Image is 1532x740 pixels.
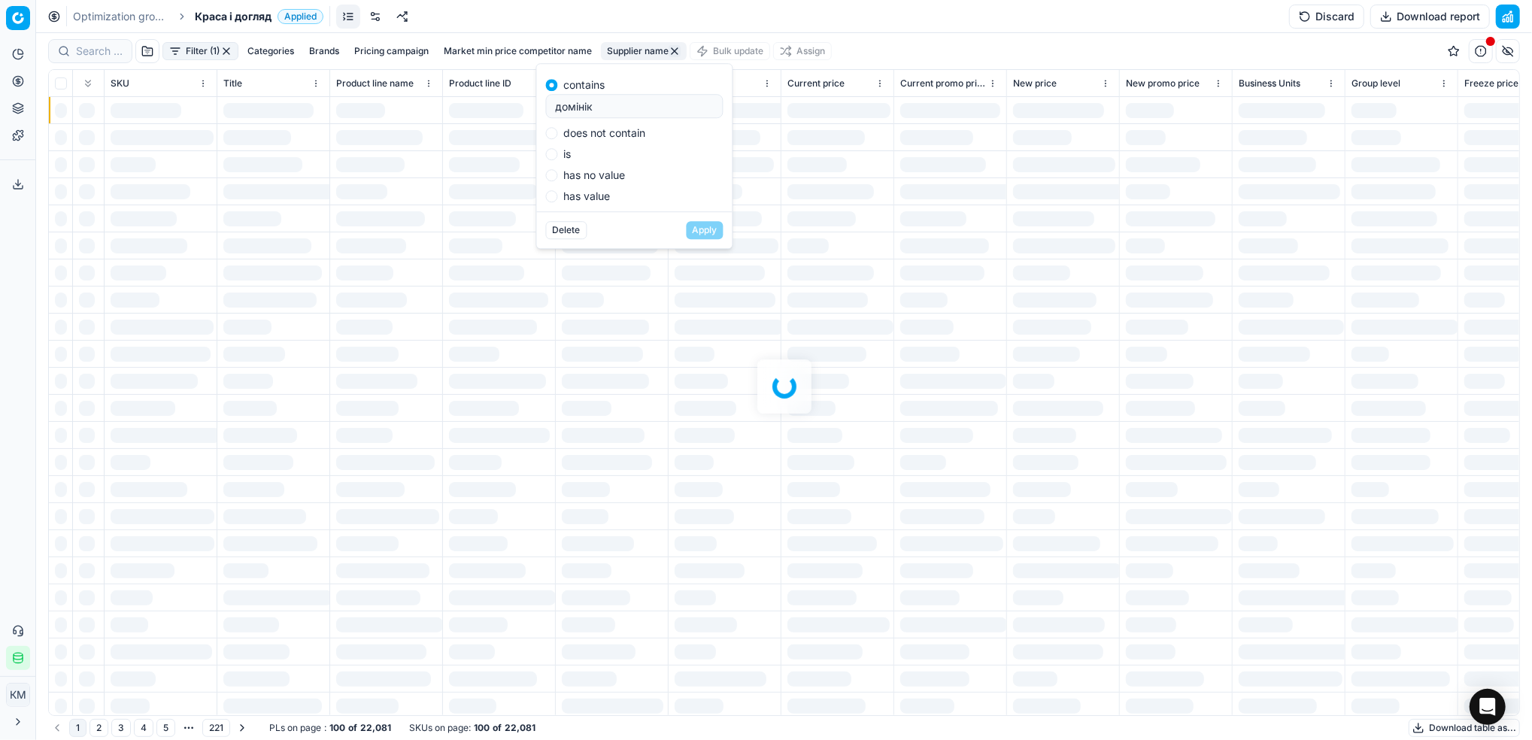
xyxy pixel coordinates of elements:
button: Delete [546,221,587,239]
label: is [564,149,572,159]
span: Краса і догляд [195,9,272,24]
label: does not contain [564,128,646,138]
button: Discard [1289,5,1364,29]
a: Optimization groups [73,9,169,24]
label: has value [564,191,611,202]
span: Краса і доглядApplied [195,9,323,24]
label: has no value [564,170,626,180]
button: Apply [687,221,724,239]
button: КM [6,683,30,707]
div: Open Intercom Messenger [1470,689,1506,725]
span: Applied [278,9,323,24]
label: contains [564,80,605,90]
button: Download report [1370,5,1490,29]
span: КM [7,684,29,706]
nav: breadcrumb [73,9,323,24]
